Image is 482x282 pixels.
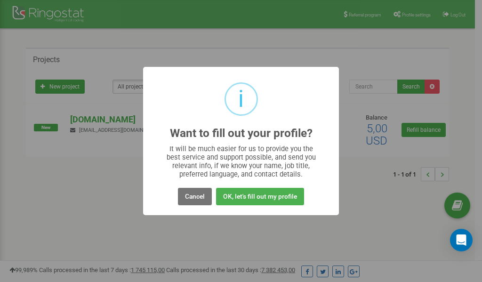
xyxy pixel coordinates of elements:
[238,84,244,114] div: i
[450,229,473,251] div: Open Intercom Messenger
[216,188,304,205] button: OK, let's fill out my profile
[178,188,212,205] button: Cancel
[170,127,313,140] h2: Want to fill out your profile?
[162,145,321,178] div: It will be much easier for us to provide you the best service and support possible, and send you ...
